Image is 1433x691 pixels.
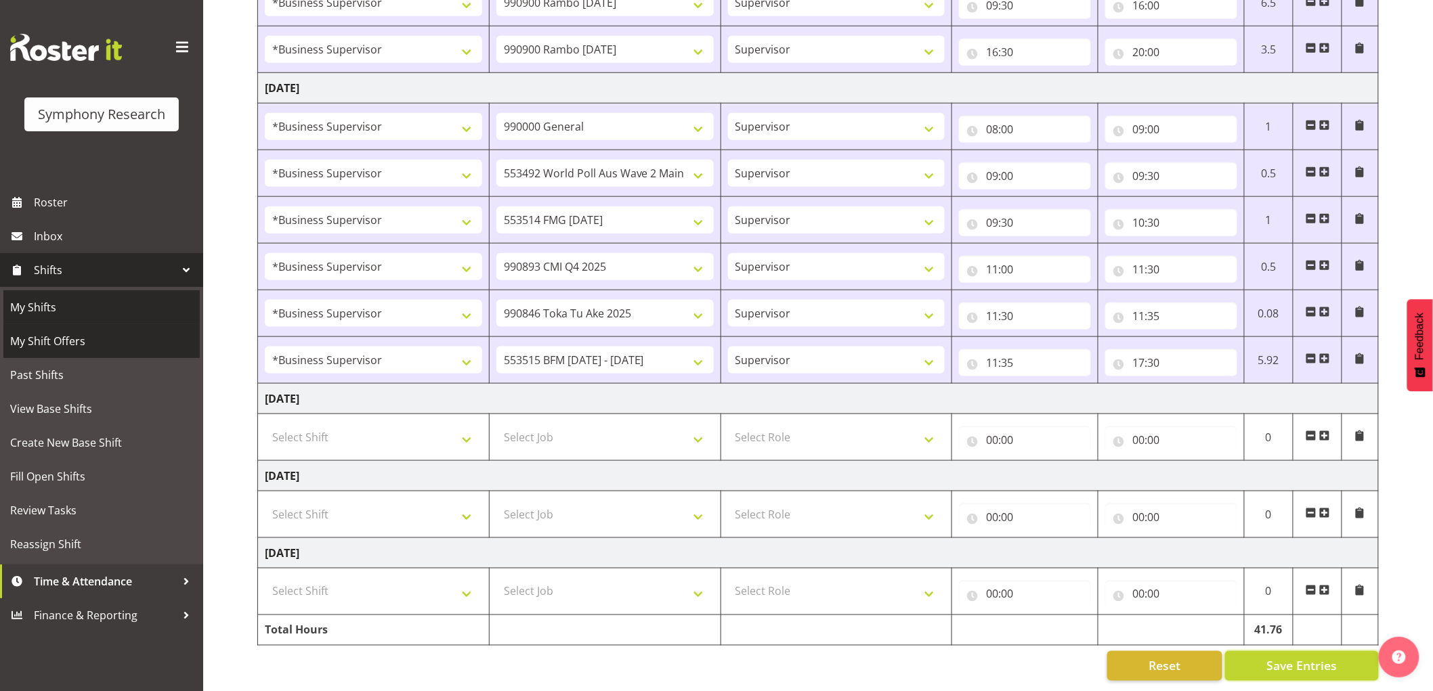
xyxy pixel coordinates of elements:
[959,303,1091,330] input: Click to select...
[1105,581,1237,608] input: Click to select...
[34,605,176,625] span: Finance & Reporting
[258,461,1379,491] td: [DATE]
[1414,313,1426,360] span: Feedback
[10,534,193,554] span: Reassign Shift
[959,256,1091,283] input: Click to select...
[10,365,193,385] span: Past Shifts
[3,358,200,392] a: Past Shifts
[1105,303,1237,330] input: Click to select...
[3,324,200,358] a: My Shift Offers
[959,426,1091,453] input: Click to select...
[1245,569,1293,615] td: 0
[959,504,1091,531] input: Click to select...
[1105,256,1237,283] input: Click to select...
[959,581,1091,608] input: Click to select...
[38,104,165,125] div: Symphony Research
[258,73,1379,104] td: [DATE]
[258,615,490,646] td: Total Hours
[1105,209,1237,236] input: Click to select...
[258,538,1379,569] td: [DATE]
[1107,651,1222,681] button: Reset
[1245,615,1293,646] td: 41.76
[1105,116,1237,143] input: Click to select...
[1245,491,1293,538] td: 0
[1245,26,1293,73] td: 3.5
[1105,162,1237,190] input: Click to select...
[959,39,1091,66] input: Click to select...
[3,460,200,493] a: Fill Open Shifts
[1149,657,1180,675] span: Reset
[3,493,200,527] a: Review Tasks
[959,162,1091,190] input: Click to select...
[10,500,193,520] span: Review Tasks
[1245,197,1293,244] td: 1
[959,116,1091,143] input: Click to select...
[34,260,176,280] span: Shifts
[258,384,1379,414] td: [DATE]
[1225,651,1379,681] button: Save Entries
[3,392,200,426] a: View Base Shifts
[3,527,200,561] a: Reassign Shift
[1105,39,1237,66] input: Click to select...
[1105,426,1237,453] input: Click to select...
[1245,290,1293,337] td: 0.08
[1266,657,1337,675] span: Save Entries
[1105,504,1237,531] input: Click to select...
[1245,337,1293,384] td: 5.92
[10,399,193,419] span: View Base Shifts
[1245,414,1293,461] td: 0
[10,466,193,487] span: Fill Open Shifts
[10,331,193,351] span: My Shift Offers
[1392,650,1406,664] img: help-xxl-2.png
[1245,244,1293,290] td: 0.5
[10,432,193,453] span: Create New Base Shift
[959,349,1091,376] input: Click to select...
[959,209,1091,236] input: Click to select...
[1245,150,1293,197] td: 0.5
[10,297,193,317] span: My Shifts
[1105,349,1237,376] input: Click to select...
[3,290,200,324] a: My Shifts
[3,426,200,460] a: Create New Base Shift
[34,192,196,213] span: Roster
[1407,299,1433,391] button: Feedback - Show survey
[34,226,196,246] span: Inbox
[1245,104,1293,150] td: 1
[34,571,176,592] span: Time & Attendance
[10,34,122,61] img: Rosterit website logo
